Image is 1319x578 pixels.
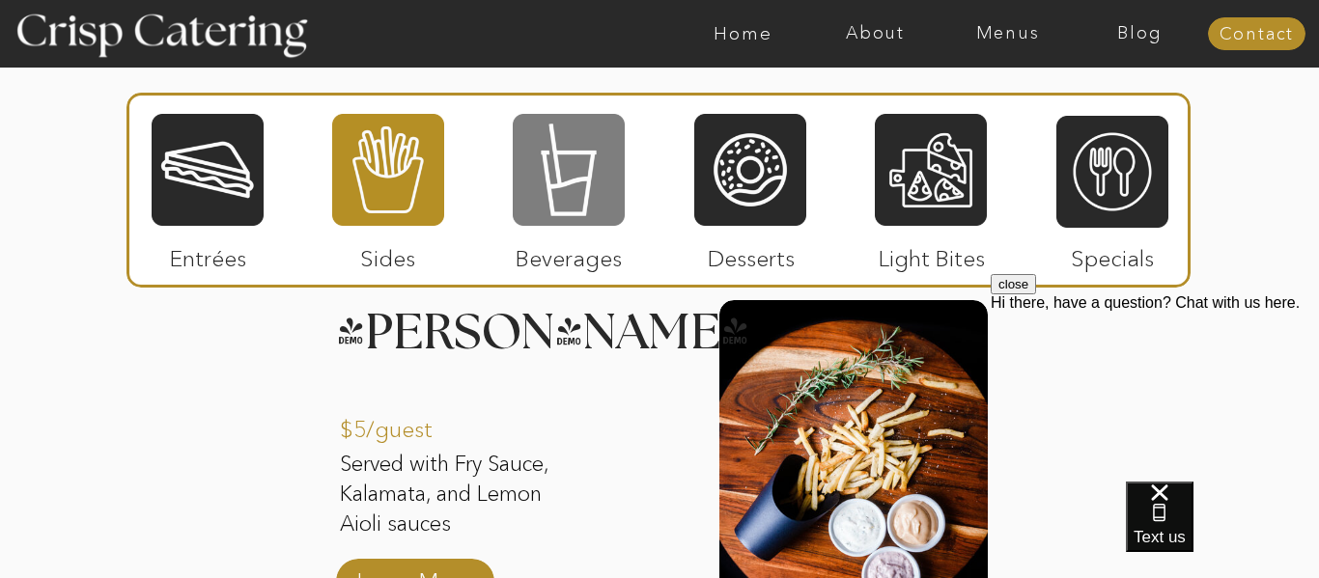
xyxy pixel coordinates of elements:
iframe: podium webchat widget bubble [1126,482,1319,578]
p: Desserts [687,226,815,282]
p: Entrées [144,226,272,282]
p: Served with Fry Sauce, Kalamata, and Lemon Aioli sauces [340,450,588,542]
p: Sides [323,226,452,282]
iframe: podium webchat widget prompt [991,274,1319,506]
h3: [PERSON_NAME] [336,308,691,332]
p: $5/guest [340,397,468,453]
p: Specials [1048,226,1176,282]
p: Beverages [504,226,632,282]
a: Home [677,24,809,43]
a: Contact [1208,25,1305,44]
a: Menus [941,24,1074,43]
a: Blog [1074,24,1206,43]
a: About [809,24,941,43]
p: Light Bites [867,226,996,282]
